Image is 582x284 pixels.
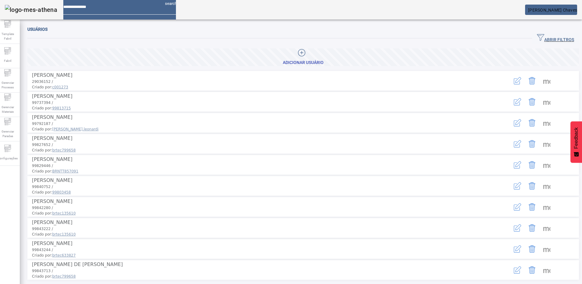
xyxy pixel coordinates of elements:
button: Mais [539,263,554,277]
span: 99813715 [52,106,71,110]
button: Mais [539,179,554,193]
button: Delete [525,115,539,130]
span: [PERSON_NAME] [32,135,72,141]
span: [PERSON_NAME] [32,219,72,225]
span: Criado por: [32,126,486,132]
button: Mais [539,158,554,172]
button: Mais [539,242,554,256]
span: [PERSON_NAME] [32,72,72,78]
span: Criado por: [32,253,486,258]
span: brtec633827 [52,253,76,257]
span: [PERSON_NAME] [32,240,72,246]
button: Delete [525,179,539,193]
button: Delete [525,158,539,172]
button: Mais [539,137,554,151]
button: Delete [525,137,539,151]
span: 99829446 / [32,164,53,168]
span: [PERSON_NAME] [32,177,72,183]
button: Delete [525,242,539,256]
span: [PERSON_NAME] [32,93,72,99]
span: Usuários [27,27,47,32]
span: 99840752 / [32,185,53,189]
button: Mais [539,73,554,88]
div: Adicionar Usuário [283,60,324,66]
span: c001273 [52,85,68,89]
button: Delete [525,263,539,277]
span: [PERSON_NAME] DE [PERSON_NAME] [32,261,123,267]
button: Mais [539,221,554,235]
button: Feedback - Mostrar pesquisa [570,121,582,163]
span: brtec799658 [52,274,76,279]
button: Mais [539,115,554,130]
span: brtec135610 [52,232,76,236]
span: 99737394 / [32,101,53,105]
span: ABRIR FILTROS [537,34,574,43]
span: 29036152 / [32,80,53,84]
button: Mais [539,94,554,109]
span: [PERSON_NAME] [32,156,72,162]
span: Criado por: [32,169,486,174]
span: Criado por: [32,232,486,237]
button: Adicionar Usuário [27,48,579,66]
span: brtec135610 [52,211,76,215]
span: 99842280 / [32,206,53,210]
span: [PERSON_NAME] [32,198,72,204]
span: BRNTT857091 [52,169,79,173]
button: Delete [525,94,539,109]
span: 99803458 [52,190,71,194]
button: Delete [525,73,539,88]
span: 99792187 / [32,122,53,126]
span: Criado por: [32,190,486,195]
span: [PERSON_NAME] [32,114,72,120]
button: ABRIR FILTROS [532,33,579,44]
button: Delete [525,221,539,235]
span: Criado por: [32,274,486,279]
span: [PERSON_NAME] Chaves [528,8,577,12]
span: 99843222 / [32,227,53,231]
span: Fabril [2,57,13,65]
span: Criado por: [32,84,486,90]
span: 99843244 / [32,248,53,252]
button: Delete [525,200,539,214]
span: Feedback [573,127,579,149]
span: 99843713 / [32,269,53,273]
span: Criado por: [32,211,486,216]
span: Criado por: [32,147,486,153]
span: Criado por: [32,105,486,111]
img: logo-mes-athena [5,5,57,15]
span: brtec799658 [52,148,76,152]
span: [PERSON_NAME].leonardi [52,127,99,131]
button: Mais [539,200,554,214]
span: 99827652 / [32,143,53,147]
